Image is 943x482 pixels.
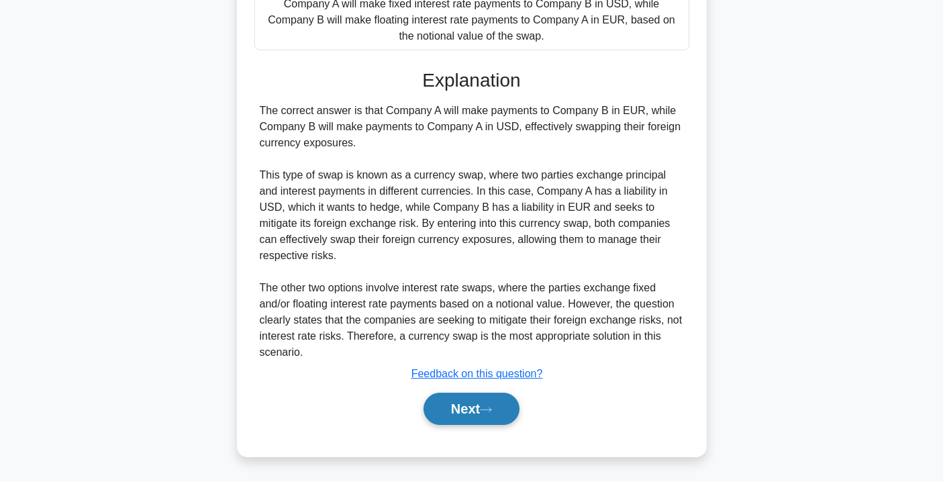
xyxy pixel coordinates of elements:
button: Next [424,393,519,425]
h3: Explanation [262,69,681,92]
div: The correct answer is that Company A will make payments to Company B in EUR, while Company B will... [260,103,684,360]
a: Feedback on this question? [411,368,543,379]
